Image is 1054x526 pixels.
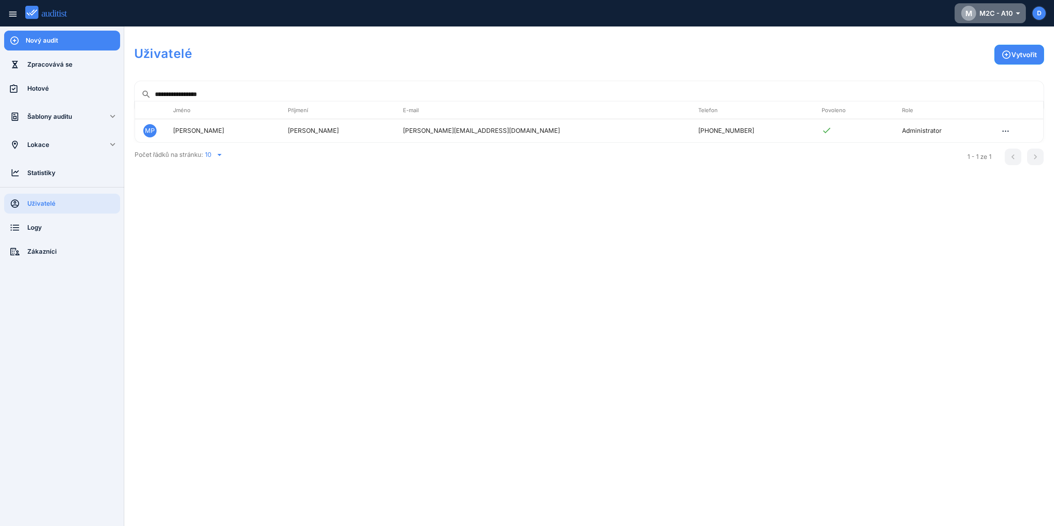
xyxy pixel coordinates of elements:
i: arrow_drop_down_outlined [1013,8,1019,18]
i: menu [8,9,18,19]
td: [PERSON_NAME][EMAIL_ADDRESS][DOMAIN_NAME] [395,119,690,142]
span: MP [145,126,155,135]
a: Zpracovává se [4,55,120,74]
th: Jméno: Not sorted. Activate to sort ascending. [165,101,280,119]
td: [PERSON_NAME] [280,119,394,142]
i: arrow_drop_down [215,150,224,160]
div: Vytvořit [1001,50,1037,60]
td: [PHONE_NUMBER] [690,119,813,142]
th: Role: Not sorted. Activate to sort ascending. [894,101,990,119]
th: E-mail: Not sorted. Activate to sort ascending. [395,101,690,119]
div: Nový audit [26,36,120,45]
a: Hotové [4,79,120,98]
div: 10 [205,151,211,159]
th: Povoleno: Not sorted. Activate to sort ascending. [813,101,894,119]
div: 1 - 1 ze 1 [967,152,991,162]
span: M [965,8,972,19]
div: M2C - A10 [961,6,1019,21]
img: auditist_logo_new.svg [25,6,75,19]
input: Hledat [155,88,1037,101]
button: MM2C - A10 [955,3,1026,23]
h1: Uživatelé [134,45,192,62]
th: : Not sorted. [135,101,165,119]
th: : Not sorted. [990,101,1043,119]
span: D [1037,9,1042,18]
div: Zpracovává se [27,60,120,69]
button: D [1032,6,1047,21]
a: Statistiky [4,163,120,183]
a: Uživatelé [4,194,120,214]
div: Hotové [27,84,120,93]
div: Počet řádků na stránku: [135,143,945,167]
div: Statistiky [27,168,120,178]
td: [PERSON_NAME] [165,119,280,142]
div: Uživatelé [27,199,120,208]
a: Šablony auditu [4,107,97,127]
i: check [822,125,832,135]
div: Zákazníci [27,247,120,256]
i: keyboard_arrow_down [108,111,118,121]
a: Zákazníci [4,242,120,262]
i: keyboard_arrow_down [108,139,118,149]
a: Logy [4,218,120,238]
th: Příjmení: Not sorted. Activate to sort ascending. [280,101,394,119]
button: Vytvořit [994,45,1044,65]
td: Administrator [894,119,990,142]
div: Lokace [27,140,97,149]
div: Logy [27,223,120,232]
a: Lokace [4,135,97,155]
div: Šablony auditu [27,112,97,121]
th: Telefon: Not sorted. Activate to sort ascending. [690,101,813,119]
i: search [141,89,151,99]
